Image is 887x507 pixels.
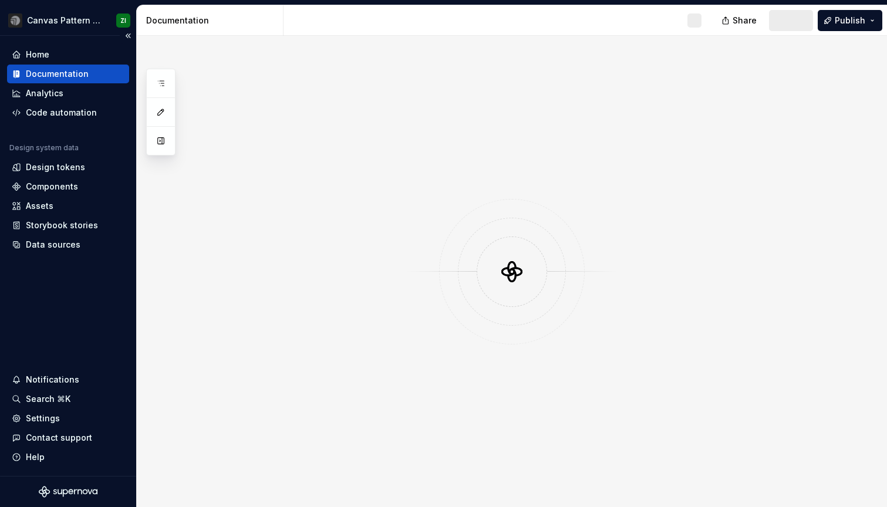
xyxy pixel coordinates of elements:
div: Code automation [26,107,97,119]
a: Assets [7,197,129,215]
span: Publish [835,15,865,26]
a: Code automation [7,103,129,122]
button: Collapse sidebar [120,28,136,44]
button: Notifications [7,370,129,389]
div: Assets [26,200,53,212]
button: Help [7,448,129,467]
button: Publish [818,10,882,31]
a: Design tokens [7,158,129,177]
div: Data sources [26,239,80,251]
div: Documentation [146,15,278,26]
div: Help [26,451,45,463]
div: Storybook stories [26,219,98,231]
a: Analytics [7,84,129,103]
div: Contact support [26,432,92,444]
div: Settings [26,413,60,424]
button: Share [716,10,764,31]
div: Home [26,49,49,60]
a: Storybook stories [7,216,129,235]
div: Design tokens [26,161,85,173]
div: ZI [120,16,126,25]
a: Data sources [7,235,129,254]
div: Notifications [26,374,79,386]
a: Documentation [7,65,129,83]
div: Analytics [26,87,63,99]
a: Home [7,45,129,64]
div: Design system data [9,143,79,153]
a: Components [7,177,129,196]
span: Share [733,15,757,26]
svg: Supernova Logo [39,486,97,498]
img: 3ce36157-9fde-47d2-9eb8-fa8ebb961d3d.png [8,13,22,28]
button: Search ⌘K [7,390,129,408]
div: Documentation [26,68,89,80]
a: Settings [7,409,129,428]
button: Contact support [7,428,129,447]
div: Canvas Pattern Library (Master) [27,15,102,26]
div: Search ⌘K [26,393,70,405]
div: Components [26,181,78,192]
button: Canvas Pattern Library (Master)ZI [2,8,134,33]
